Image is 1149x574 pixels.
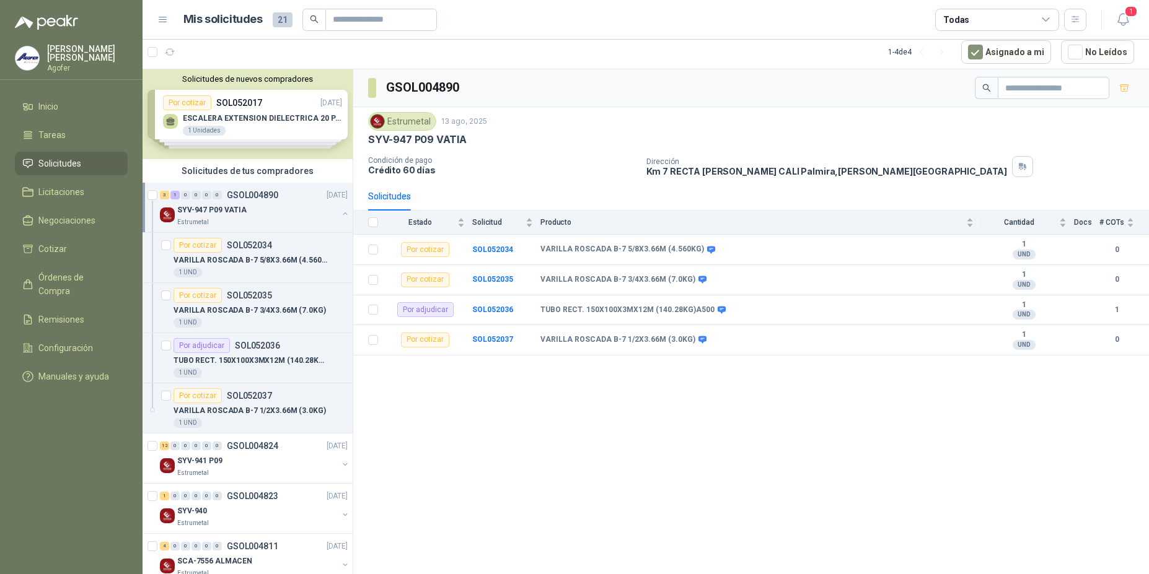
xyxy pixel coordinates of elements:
p: GSOL004811 [227,542,278,550]
p: Condición de pago [368,156,636,165]
div: 0 [181,191,190,199]
th: Producto [540,211,981,235]
div: 0 [213,191,222,199]
p: SOL052034 [227,241,272,250]
a: Por cotizarSOL052037VARILLA ROSCADA B-7 1/2X3.66M (3.0KG)1 UND [143,383,353,433]
div: 3 [160,191,169,199]
a: SOL052035 [472,275,513,284]
p: SOL052037 [227,391,272,400]
div: 1 UND [174,318,202,328]
p: Estrumetal [177,468,209,478]
span: Solicitud [472,218,523,227]
div: UND [1013,250,1036,259]
th: Docs [1074,211,1099,235]
span: search [310,15,319,24]
p: SCA-7556 ALMACEN [177,555,252,567]
div: Solicitudes de nuevos compradoresPor cotizarSOL052017[DATE] ESCALERA EXTENSION DIELECTRICA 20 PAS... [143,69,353,159]
a: Cotizar [15,237,128,261]
img: Company Logo [371,115,384,128]
button: Asignado a mi [961,40,1051,64]
h3: GSOL004890 [386,78,461,97]
div: 1 UND [174,267,202,277]
a: 12 0 0 0 0 0 GSOL004824[DATE] Company LogoSYV-941 P09Estrumetal [160,438,350,478]
span: Inicio [38,100,58,113]
p: TUBO RECT. 150X100X3MX12M (140.28KG)A500 [174,355,328,367]
b: VARILLA ROSCADA B-7 3/4X3.66M (7.0KG) [540,275,695,285]
p: GSOL004890 [227,191,278,199]
a: Configuración [15,336,128,360]
a: Por cotizarSOL052035VARILLA ROSCADA B-7 3/4X3.66M (7.0KG)1 UND [143,283,353,333]
div: 4 [160,542,169,550]
span: 1 [1124,6,1138,17]
button: 1 [1112,9,1134,31]
div: 0 [202,542,211,550]
b: 1 [981,300,1067,310]
a: SOL052034 [472,245,513,254]
span: # COTs [1099,218,1124,227]
div: Solicitudes de tus compradores [143,159,353,183]
p: [DATE] [327,440,348,452]
div: Por cotizar [401,242,449,257]
p: VARILLA ROSCADA B-7 3/4X3.66M (7.0KG) [174,305,326,316]
p: Km 7 RECTA [PERSON_NAME] CALI Palmira , [PERSON_NAME][GEOGRAPHIC_DATA] [646,166,1008,176]
div: 0 [202,441,211,450]
div: 0 [191,441,201,450]
div: Por adjudicar [174,338,230,353]
div: 0 [181,542,190,550]
b: 0 [1099,244,1134,256]
th: # COTs [1099,211,1149,235]
th: Solicitud [472,211,540,235]
div: 0 [191,492,201,500]
div: 0 [202,191,211,199]
img: Company Logo [160,508,175,523]
span: Licitaciones [38,185,84,199]
b: 1 [1099,304,1134,316]
button: No Leídos [1061,40,1134,64]
a: 1 0 0 0 0 0 GSOL004823[DATE] Company LogoSYV-940Estrumetal [160,489,350,528]
p: GSOL004824 [227,441,278,450]
div: Solicitudes [368,189,411,203]
span: Solicitudes [38,157,81,170]
a: 3 1 0 0 0 0 GSOL004890[DATE] Company LogoSYV-947 P09 VATIAEstrumetal [160,188,350,227]
div: UND [1013,280,1036,290]
p: SYV-940 [177,505,207,517]
div: 0 [191,191,201,199]
span: Manuales y ayuda [38,370,109,383]
div: Por cotizar [174,288,222,303]
div: 0 [213,492,222,500]
div: Por cotizar [174,388,222,403]
a: Inicio [15,95,128,118]
span: Órdenes de Compra [38,271,116,298]
p: SOL052035 [227,291,272,300]
span: Producto [540,218,964,227]
span: Cotizar [38,242,67,256]
div: 1 [160,492,169,500]
img: Logo peakr [15,15,78,30]
a: Licitaciones [15,180,128,204]
a: SOL052037 [472,335,513,344]
b: 1 [981,270,1067,280]
p: Agofer [47,64,128,72]
div: 1 [170,191,180,199]
a: Manuales y ayuda [15,365,128,388]
div: UND [1013,340,1036,350]
div: 0 [213,542,222,550]
a: SOL052036 [472,305,513,314]
span: Cantidad [981,218,1057,227]
a: Por adjudicarSOL052036TUBO RECT. 150X100X3MX12M (140.28KG)A5001 UND [143,333,353,383]
p: SYV-941 P09 [177,455,222,467]
th: Cantidad [981,211,1074,235]
p: SYV-947 P09 VATIA [368,133,467,146]
div: Todas [943,13,969,27]
p: SOL052036 [235,341,280,350]
p: Estrumetal [177,217,209,227]
p: VARILLA ROSCADA B-7 5/8X3.66M (4.560KG) [174,254,328,266]
div: 12 [160,441,169,450]
b: 0 [1099,334,1134,346]
p: SYV-947 P09 VATIA [177,204,247,216]
p: [DATE] [327,541,348,552]
div: 0 [170,492,180,500]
